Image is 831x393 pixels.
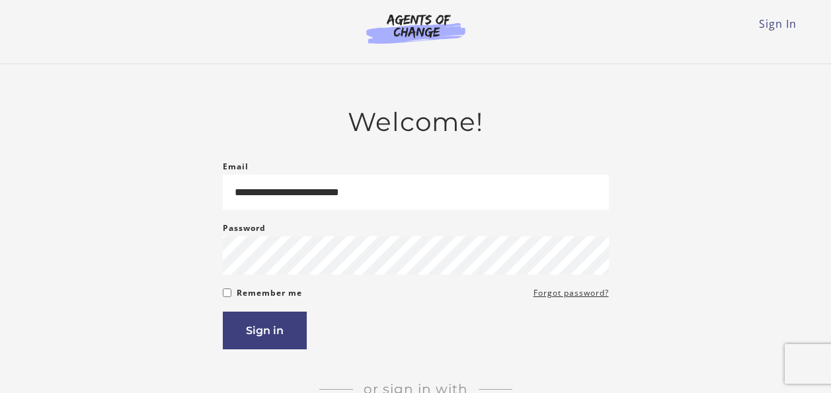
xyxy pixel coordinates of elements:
[223,107,609,138] h2: Welcome!
[352,13,479,44] img: Agents of Change Logo
[534,285,609,301] a: Forgot password?
[223,312,307,349] button: Sign in
[759,17,797,31] a: Sign In
[223,220,266,236] label: Password
[223,159,249,175] label: Email
[237,285,302,301] label: Remember me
